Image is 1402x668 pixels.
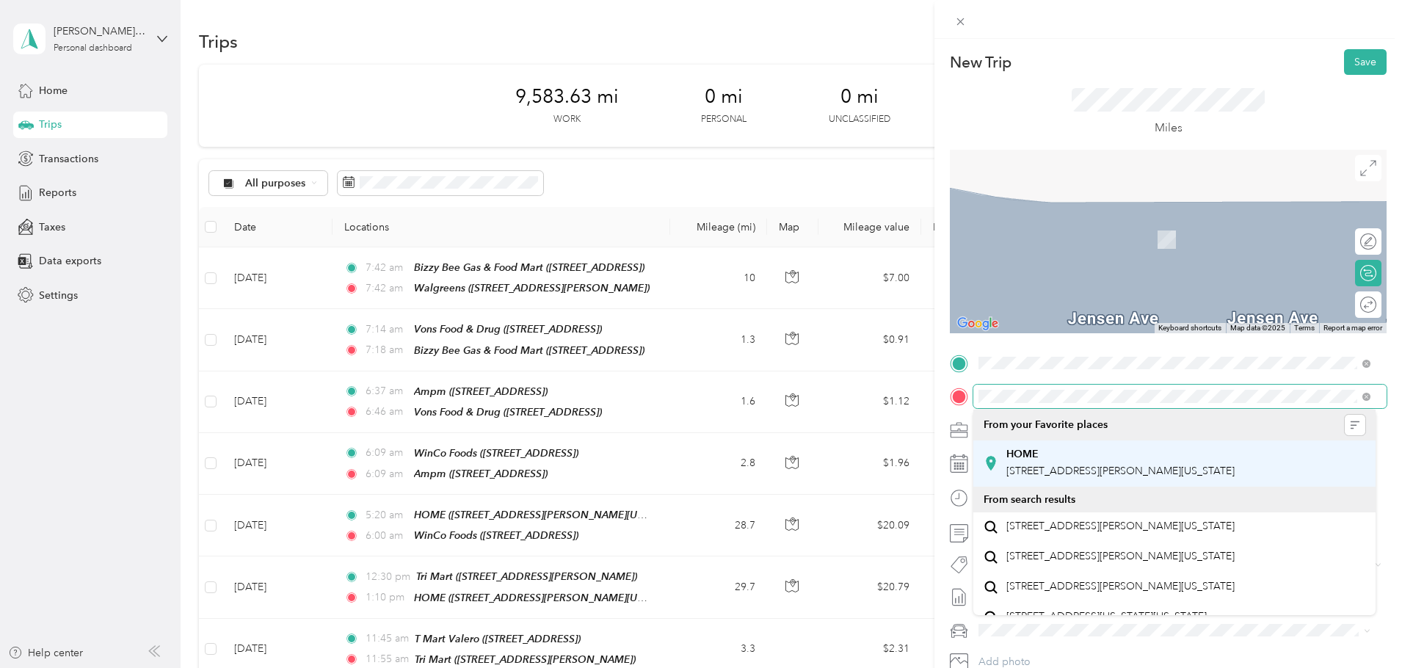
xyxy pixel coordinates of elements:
[1320,586,1402,668] iframe: Everlance-gr Chat Button Frame
[1158,323,1221,333] button: Keyboard shortcuts
[984,418,1108,432] span: From your Favorite places
[1323,324,1382,332] a: Report a map error
[1006,520,1235,533] span: [STREET_ADDRESS][PERSON_NAME][US_STATE]
[984,493,1075,506] span: From search results
[1006,448,1039,461] strong: HOME
[1006,580,1235,593] span: [STREET_ADDRESS][PERSON_NAME][US_STATE]
[950,52,1011,73] p: New Trip
[1344,49,1387,75] button: Save
[954,314,1002,333] img: Google
[1006,550,1235,563] span: [STREET_ADDRESS][PERSON_NAME][US_STATE]
[1294,324,1315,332] a: Terms (opens in new tab)
[954,314,1002,333] a: Open this area in Google Maps (opens a new window)
[1155,119,1183,137] p: Miles
[1230,324,1285,332] span: Map data ©2025
[1006,465,1235,477] span: [STREET_ADDRESS][PERSON_NAME][US_STATE]
[1006,610,1207,623] span: [STREET_ADDRESS][US_STATE][US_STATE]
